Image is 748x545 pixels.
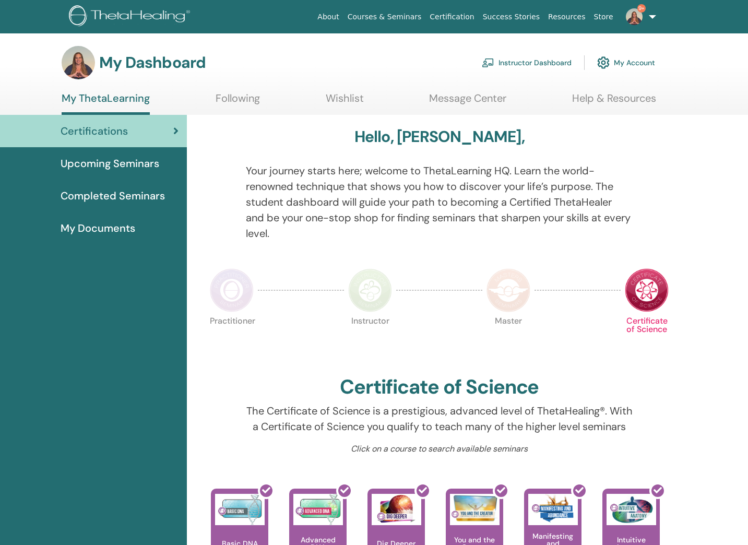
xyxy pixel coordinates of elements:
span: Upcoming Seminars [61,156,159,171]
p: Practitioner [210,317,254,361]
a: Resources [544,7,590,27]
a: Instructor Dashboard [482,51,572,74]
img: Dig Deeper [372,494,421,525]
p: The Certificate of Science is a prestigious, advanced level of ThetaHealing®. With a Certificate ... [246,403,633,434]
p: Instructor [348,317,392,361]
img: Certificate of Science [625,268,669,312]
img: logo.png [69,5,194,29]
img: Manifesting and Abundance [528,494,578,525]
img: chalkboard-teacher.svg [482,58,494,67]
a: Wishlist [326,92,364,112]
a: Certification [425,7,478,27]
a: Courses & Seminars [343,7,426,27]
h3: My Dashboard [99,53,206,72]
a: Following [216,92,260,112]
h3: Hello, [PERSON_NAME], [354,127,525,146]
a: My Account [597,51,655,74]
span: 9+ [637,4,646,13]
img: Advanced DNA [293,494,343,525]
a: My ThetaLearning [62,92,150,115]
img: Practitioner [210,268,254,312]
span: My Documents [61,220,135,236]
a: About [313,7,343,27]
a: Success Stories [479,7,544,27]
p: Your journey starts here; welcome to ThetaLearning HQ. Learn the world-renowned technique that sh... [246,163,633,241]
p: Master [486,317,530,361]
img: default.jpg [62,46,95,79]
h2: Certificate of Science [340,375,539,399]
p: Click on a course to search available seminars [246,443,633,455]
a: Store [590,7,618,27]
img: Instructor [348,268,392,312]
img: Basic DNA [215,494,265,525]
a: Message Center [429,92,506,112]
p: Certificate of Science [625,317,669,361]
img: cog.svg [597,54,610,72]
img: default.jpg [626,8,643,25]
img: Master [486,268,530,312]
img: You and the Creator [450,494,500,523]
span: Certifications [61,123,128,139]
img: Intuitive Anatomy [607,494,656,525]
a: Help & Resources [572,92,656,112]
span: Completed Seminars [61,188,165,204]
